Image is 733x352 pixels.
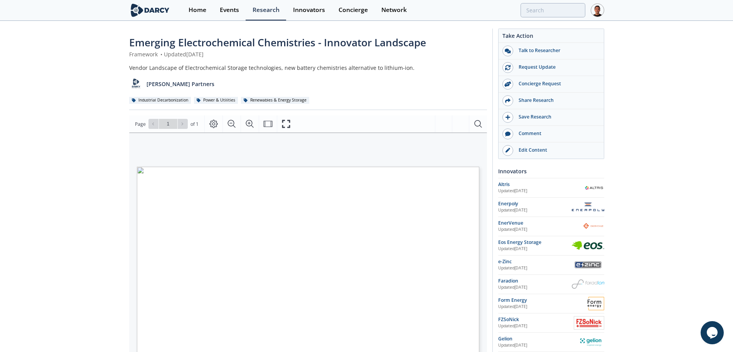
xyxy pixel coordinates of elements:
[498,278,572,284] div: Faradion
[241,97,310,104] div: Renewables & Energy Storage
[498,200,604,214] a: Enerpoly Updated[DATE] Enerpoly
[513,113,600,120] div: Save Research
[572,203,604,211] img: Enerpoly
[498,316,604,330] a: FZSoNick Updated[DATE] FZSoNick
[574,316,604,330] img: FZSoNick
[498,258,572,265] div: e-Zinc
[498,335,577,342] div: Gelion
[381,7,407,13] div: Network
[498,335,604,349] a: Gelion Updated[DATE] Gelion
[498,265,572,271] div: Updated [DATE]
[253,7,280,13] div: Research
[572,279,604,289] img: Faradion
[572,259,604,270] img: e-Zinc
[498,239,604,252] a: Eos Energy Storage Updated[DATE] Eos Energy Storage
[498,246,572,252] div: Updated [DATE]
[498,188,584,194] div: Updated [DATE]
[293,7,325,13] div: Innovators
[189,7,206,13] div: Home
[513,147,600,154] div: Edit Content
[498,278,604,291] a: Faradion Updated[DATE] Faradion
[584,181,604,195] img: Altris
[498,297,588,304] div: Form Energy
[129,3,171,17] img: logo-wide.svg
[513,80,600,87] div: Concierge Request
[498,323,574,329] div: Updated [DATE]
[498,297,604,310] a: Form Energy Updated[DATE] Form Energy
[498,342,577,349] div: Updated [DATE]
[220,7,239,13] div: Events
[498,200,572,207] div: Enerpoly
[498,220,604,233] a: EnerVenue Updated[DATE] EnerVenue
[339,7,368,13] div: Concierge
[499,32,604,43] div: Take Action
[129,50,487,58] div: Framework Updated [DATE]
[572,241,604,250] img: Eos Energy Storage
[147,80,214,88] p: [PERSON_NAME] Partners
[159,51,164,58] span: •
[582,220,604,233] img: EnerVenue
[701,321,725,344] iframe: chat widget
[129,64,487,72] div: Vendor Landscape of Electrochemical Storage technologies, new battery chemistries alternative to ...
[498,284,572,291] div: Updated [DATE]
[498,220,582,227] div: EnerVenue
[498,258,604,272] a: e-Zinc Updated[DATE] e-Zinc
[577,335,604,349] img: Gelion
[498,181,604,195] a: Altris Updated[DATE] Altris
[129,36,426,49] span: Emerging Electrochemical Chemistries - Innovator Landscape
[513,97,600,104] div: Share Research
[513,64,600,71] div: Request Update
[498,316,574,323] div: FZSoNick
[588,297,604,310] img: Form Energy
[521,3,585,17] input: Advanced Search
[498,164,604,178] div: Innovators
[498,181,584,188] div: Altris
[513,47,600,54] div: Talk to Researcher
[498,239,572,246] div: Eos Energy Storage
[194,97,238,104] div: Power & Utilities
[513,130,600,137] div: Comment
[498,227,582,233] div: Updated [DATE]
[498,207,572,213] div: Updated [DATE]
[499,142,604,159] a: Edit Content
[591,3,604,17] img: Profile
[498,304,588,310] div: Updated [DATE]
[129,97,191,104] div: Industrial Decarbonization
